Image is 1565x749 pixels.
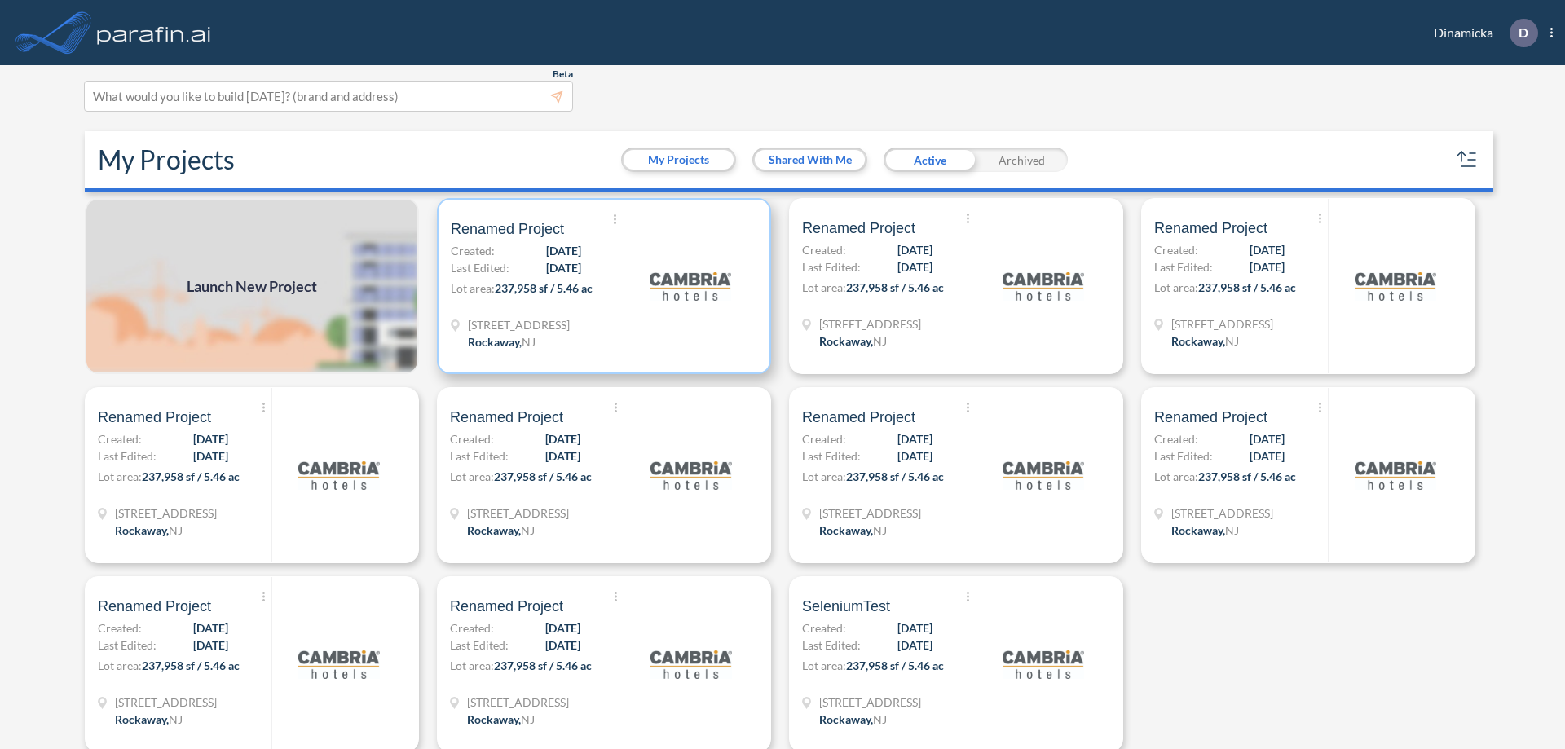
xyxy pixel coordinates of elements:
img: logo [1003,623,1084,705]
span: Created: [98,619,142,637]
span: [DATE] [897,430,932,447]
span: [DATE] [897,241,932,258]
span: Rockaway , [115,523,169,537]
span: [DATE] [897,258,932,275]
span: Rockaway , [819,523,873,537]
div: Rockaway, NJ [467,522,535,539]
span: Renamed Project [451,219,564,239]
span: Created: [450,619,494,637]
span: Last Edited: [1154,258,1213,275]
a: Launch New Project [85,198,419,374]
img: logo [1003,245,1084,327]
img: logo [1355,245,1436,327]
img: logo [650,245,731,327]
span: [DATE] [546,259,581,276]
span: 321 Mt Hope Ave [819,504,921,522]
div: Rockaway, NJ [115,522,183,539]
p: D [1519,25,1528,40]
span: 237,958 sf / 5.46 ac [846,659,944,672]
span: Launch New Project [187,275,317,297]
span: [DATE] [545,430,580,447]
span: Rockaway , [468,335,522,349]
button: My Projects [624,150,734,170]
span: 321 Mt Hope Ave [1171,504,1273,522]
span: 237,958 sf / 5.46 ac [494,469,592,483]
img: logo [1355,434,1436,516]
div: Archived [976,148,1068,172]
span: [DATE] [193,430,228,447]
span: [DATE] [193,447,228,465]
img: logo [94,16,214,49]
span: 321 Mt Hope Ave [468,316,570,333]
img: logo [1003,434,1084,516]
span: 237,958 sf / 5.46 ac [142,469,240,483]
span: Rockaway , [1171,523,1225,537]
span: Created: [802,241,846,258]
span: Lot area: [802,280,846,294]
img: logo [650,434,732,516]
span: 237,958 sf / 5.46 ac [1198,280,1296,294]
span: Rockaway , [819,334,873,348]
span: Last Edited: [802,637,861,654]
span: Lot area: [1154,469,1198,483]
span: 321 Mt Hope Ave [819,694,921,711]
span: [DATE] [545,637,580,654]
span: [DATE] [1250,430,1285,447]
span: [DATE] [1250,241,1285,258]
span: Renamed Project [802,408,915,427]
span: Rockaway , [819,712,873,726]
span: 237,958 sf / 5.46 ac [142,659,240,672]
span: 321 Mt Hope Ave [115,504,217,522]
div: Rockaway, NJ [819,711,887,728]
div: Rockaway, NJ [467,711,535,728]
span: Created: [802,430,846,447]
span: Renamed Project [450,597,563,616]
span: NJ [873,712,887,726]
span: Last Edited: [450,637,509,654]
img: logo [298,434,380,516]
span: SeleniumTest [802,597,890,616]
span: NJ [521,523,535,537]
span: Last Edited: [450,447,509,465]
span: Lot area: [802,659,846,672]
span: NJ [873,523,887,537]
span: [DATE] [897,447,932,465]
span: 237,958 sf / 5.46 ac [494,659,592,672]
span: Renamed Project [450,408,563,427]
img: add [85,198,419,374]
button: Shared With Me [755,150,865,170]
span: 237,958 sf / 5.46 ac [846,469,944,483]
button: sort [1454,147,1480,173]
span: NJ [1225,523,1239,537]
span: 321 Mt Hope Ave [467,694,569,711]
h2: My Projects [98,144,235,175]
div: Rockaway, NJ [115,711,183,728]
span: NJ [521,712,535,726]
span: Rockaway , [467,523,521,537]
span: Renamed Project [98,597,211,616]
span: Lot area: [1154,280,1198,294]
span: NJ [169,712,183,726]
span: Created: [450,430,494,447]
span: Last Edited: [98,447,156,465]
div: Dinamicka [1409,19,1553,47]
span: Last Edited: [802,447,861,465]
span: Created: [1154,430,1198,447]
div: Rockaway, NJ [819,333,887,350]
span: Lot area: [450,469,494,483]
span: [DATE] [193,619,228,637]
span: NJ [169,523,183,537]
div: Rockaway, NJ [1171,333,1239,350]
span: 321 Mt Hope Ave [467,504,569,522]
img: logo [298,623,380,705]
span: Rockaway , [467,712,521,726]
span: [DATE] [193,637,228,654]
span: NJ [522,335,536,349]
span: [DATE] [1250,258,1285,275]
span: Created: [98,430,142,447]
span: Lot area: [450,659,494,672]
span: Created: [1154,241,1198,258]
span: Lot area: [98,659,142,672]
span: [DATE] [1250,447,1285,465]
span: Last Edited: [451,259,509,276]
